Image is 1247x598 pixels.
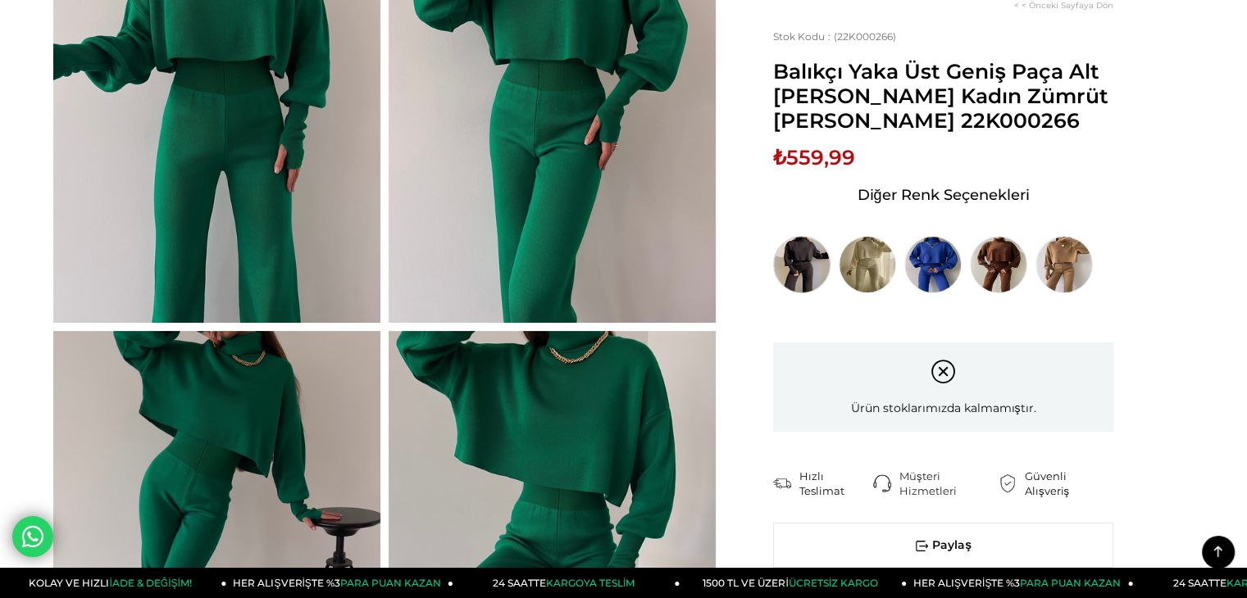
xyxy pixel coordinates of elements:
span: PARA PUAN KAZAN [340,577,441,589]
img: Balıkçı Yaka Üst Geniş Paça Alt London Kadın Kahve Triko Takım 22K000266 [970,236,1027,293]
span: PARA PUAN KAZAN [1020,577,1121,589]
a: 1500 TL VE ÜZERİÜCRETSİZ KARGO [680,568,908,598]
img: shipping.png [773,474,791,492]
span: Stok Kodu [773,30,834,43]
span: ₺559,99 [773,145,855,170]
span: Paylaş [774,523,1113,567]
img: Balıkçı Yaka Üst Geniş Paça Alt London Kadın Siyah Triko Takım 22K000266 [773,236,831,293]
a: HER ALIŞVERİŞTE %3PARA PUAN KAZAN [227,568,454,598]
span: Diğer Renk Seçenekleri [857,182,1029,208]
a: HER ALIŞVERİŞTE %3PARA PUAN KAZAN [907,568,1134,598]
img: Balıkçı Yaka Üst Geniş Paça Alt London Kadın Ekru Triko Takım 22K000266 [839,236,896,293]
img: security.png [999,474,1017,492]
a: 24 SAATTEKARGOYA TESLİM [453,568,680,598]
div: Müşteri Hizmetleri [899,469,999,498]
span: Balıkçı Yaka Üst Geniş Paça Alt [PERSON_NAME] Kadın Zümrüt [PERSON_NAME] 22K000266 [773,59,1113,133]
img: call-center.png [873,474,891,492]
div: Güvenli Alışveriş [1025,469,1113,498]
img: Balıkçı Yaka Üst Geniş Paça Alt London Kadın Saks Triko Takım 22K000266 [904,236,962,293]
img: Balıkçı Yaka Üst Geniş Paça Alt London Kadın Vizon Triko Takım 22K000266 [1035,236,1093,293]
div: Hızlı Teslimat [799,469,873,498]
span: ÜCRETSİZ KARGO [789,577,878,589]
span: İADE & DEĞİŞİM! [109,577,191,589]
span: KARGOYA TESLİM [546,577,635,589]
span: (22K000266) [773,30,896,43]
div: Ürün stoklarımızda kalmamıştır. [773,342,1113,432]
